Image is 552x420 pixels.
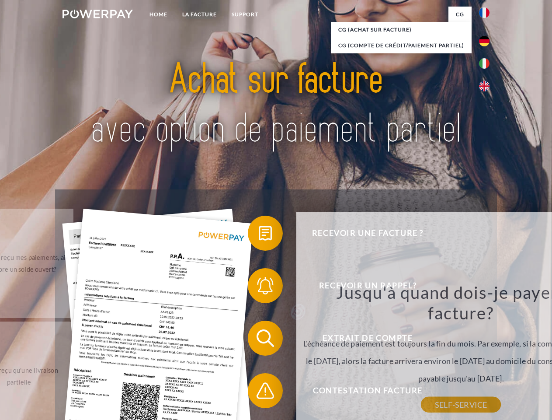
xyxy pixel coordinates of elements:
[479,81,490,91] img: en
[421,397,501,413] a: SELF-SERVICE
[248,321,475,356] button: Extrait de compte
[448,7,472,22] a: CG
[331,38,472,53] a: CG (Compte de crédit/paiement partiel)
[142,7,175,22] a: Home
[479,36,490,46] img: de
[254,380,276,402] img: qb_warning.svg
[175,7,224,22] a: LA FACTURE
[331,22,472,38] a: CG (achat sur facture)
[224,7,266,22] a: Support
[479,7,490,18] img: fr
[83,42,469,168] img: title-powerpay_fr.svg
[248,373,475,408] button: Contestation Facture
[479,58,490,69] img: it
[254,327,276,349] img: qb_search.svg
[62,10,133,18] img: logo-powerpay-white.svg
